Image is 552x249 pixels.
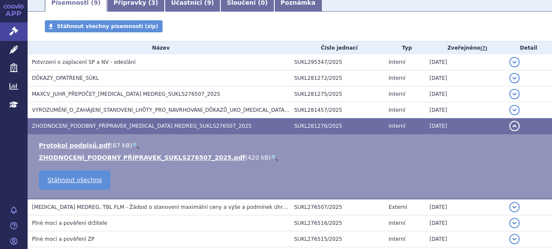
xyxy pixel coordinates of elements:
td: SUKL276516/2025 [290,215,384,231]
span: CLOPIDOGREL MEDREG, TBL FLM - Žádost o stanovení maximální ceny a výše a podmínek úhrady LP (PP) [32,204,312,210]
td: SUKL281272/2025 [290,70,384,86]
span: VYROZUMĚNÍ_O_ZAHÁJENÍ_STANOVENÍ_LHŮTY_PRO_NAVRHOVÁNÍ_DŮKAZŮ_UKO_CLOPIDOGREL MEDREG_SUKLS276507_2025 [32,107,366,113]
span: Interní [389,59,405,65]
a: ZHODNOCENÍ_PODOBNÝ PŘÍPRAVEK_SUKLS276507_2025.pdf [39,154,245,161]
a: 🔍 [132,142,139,149]
span: DŮKAZY_OPATŘENÉ_SÚKL [32,75,99,81]
li: ( ) [39,141,543,150]
span: Interní [389,91,405,97]
span: Interní [389,123,405,129]
button: detail [509,218,520,228]
abbr: (?) [480,45,487,51]
button: detail [509,202,520,212]
td: [DATE] [425,231,505,247]
th: Typ [384,41,425,54]
td: [DATE] [425,70,505,86]
td: SUKL295347/2025 [290,54,384,70]
span: Interní [389,75,405,81]
th: Číslo jednací [290,41,384,54]
th: Zveřejněno [425,41,505,54]
button: detail [509,105,520,115]
button: detail [509,121,520,131]
button: detail [509,73,520,83]
li: ( ) [39,153,543,162]
td: [DATE] [425,199,505,215]
td: [DATE] [425,54,505,70]
span: Plné moci a pověření ZP [32,236,94,242]
span: Potvrzení o zaplacení SP a NV - odeslání [32,59,135,65]
button: detail [509,89,520,99]
td: [DATE] [425,215,505,231]
th: Detail [505,41,552,54]
button: detail [509,234,520,244]
button: detail [509,57,520,67]
a: Stáhnout všechny písemnosti (zip) [45,20,163,32]
a: 🔍 [271,154,278,161]
td: SUKL281457/2025 [290,102,384,118]
td: SUKL281275/2025 [290,86,384,102]
span: ZHODNOCENÍ_PODOBNÝ_PŘÍPRAVEK_CLOPIDOGREL MEDREG_SUKLS276507_2025 [32,123,251,129]
span: 87 kB [113,142,130,149]
span: Interní [389,220,405,226]
span: Stáhnout všechny písemnosti (zip) [57,23,158,29]
td: [DATE] [425,102,505,118]
td: [DATE] [425,118,505,134]
span: Interní [389,236,405,242]
span: 420 kB [248,154,269,161]
a: Protokol podpisů.pdf [39,142,110,149]
span: Externí [389,204,407,210]
td: SUKL281276/2025 [290,118,384,134]
td: SUKL276515/2025 [290,231,384,247]
td: [DATE] [425,86,505,102]
span: Plné moci a pověření držitele [32,220,107,226]
span: Interní [389,107,405,113]
span: MAXCV_JUHR_PŘEPOČET_CLOPIDOGREL MEDREG_SUKLS276507_2025 [32,91,220,97]
td: SUKL276507/2025 [290,199,384,215]
th: Název [28,41,290,54]
a: Stáhnout všechno [39,170,110,190]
